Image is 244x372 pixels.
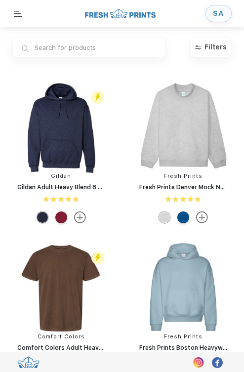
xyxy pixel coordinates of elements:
[205,5,232,22] a: SA
[85,8,156,19] img: fp_horizonal.png
[196,211,208,223] img: more.svg
[17,357,40,368] img: Footer_fp_logo_wordless.svg
[164,333,203,340] a: Fresh Prints
[17,344,145,351] a: Comfort Colors Adult Heavyweight T-Shirt
[91,91,104,104] img: flash_active_toggle.svg
[13,11,23,17] img: sidebar_menu.svg
[212,357,223,368] img: footer_facebook.svg
[14,80,108,173] img: func=resize&h=266
[12,37,166,57] input: Search for products
[136,240,230,334] img: func=resize&h=266
[177,211,189,223] div: Royal Blue
[136,80,230,173] img: func=resize&h=266
[51,173,71,179] a: Gildan
[193,357,204,368] img: insta_logo.svg
[164,173,203,179] a: Fresh Prints
[195,44,201,50] img: filter_icon.svg
[204,43,227,51] div: Filters
[74,211,86,223] img: more.svg
[14,240,108,334] img: func=resize&h=266
[55,211,67,223] div: Cardinal Red
[38,333,85,340] a: Comfort Colors
[17,184,186,191] a: Gildan Adult Heavy Blend 8 Oz. 50/50 Hooded Sweatshirt
[37,211,48,223] div: Ht Sprt Drk Navy
[91,251,104,264] img: flash_active_toggle.svg
[213,9,224,18] div: SA
[22,45,29,52] img: search.svg
[159,211,170,223] div: Ash Grey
